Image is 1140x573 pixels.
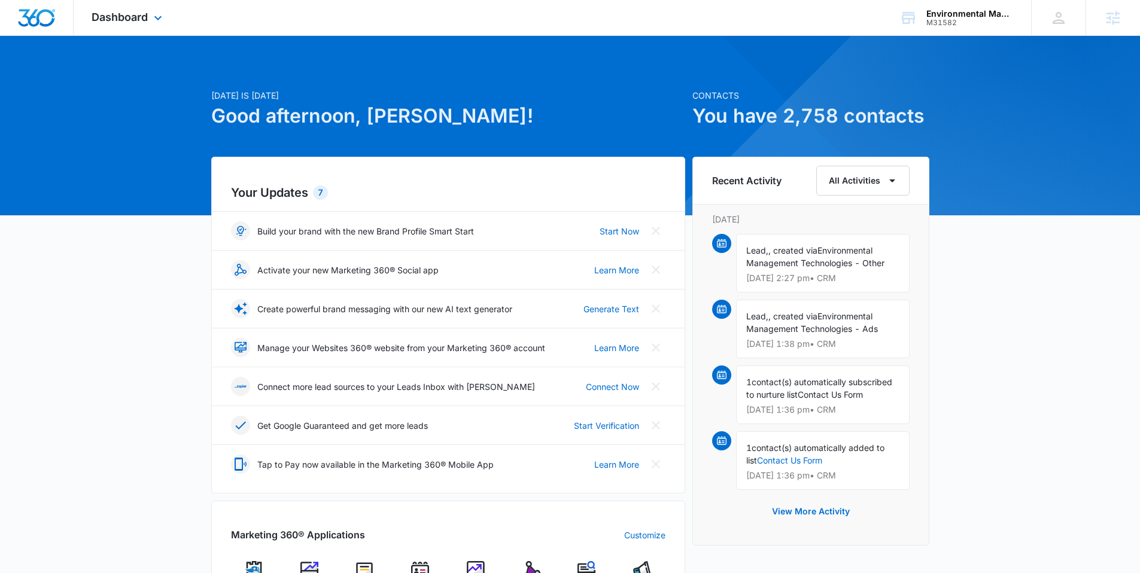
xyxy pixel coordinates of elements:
p: [DATE] [712,213,910,225]
p: Contacts [692,89,929,102]
span: 1 [746,443,752,453]
p: Connect more lead sources to your Leads Inbox with [PERSON_NAME] [257,380,535,393]
h2: Your Updates [231,184,665,202]
span: contact(s) automatically subscribed to nurture list [746,377,892,400]
span: contact(s) automatically added to list [746,443,884,465]
h2: Marketing 360® Applications [231,528,365,542]
h1: You have 2,758 contacts [692,102,929,130]
a: Generate Text [583,303,639,315]
p: Get Google Guaranteed and get more leads [257,419,428,432]
h6: Recent Activity [712,173,782,188]
button: Close [646,377,665,396]
p: [DATE] is [DATE] [211,89,685,102]
h1: Good afternoon, [PERSON_NAME]! [211,102,685,130]
p: Activate your new Marketing 360® Social app [257,264,439,276]
div: 7 [313,185,328,200]
span: Lead, [746,245,768,255]
p: [DATE] 1:36 pm • CRM [746,471,899,480]
button: Close [646,221,665,240]
a: Start Now [600,225,639,237]
div: account id [926,19,1014,27]
button: All Activities [816,166,910,196]
button: Close [646,455,665,474]
button: Close [646,260,665,279]
button: View More Activity [760,497,862,526]
p: [DATE] 1:38 pm • CRM [746,340,899,348]
p: Tap to Pay now available in the Marketing 360® Mobile App [257,458,494,471]
a: Learn More [594,342,639,354]
p: [DATE] 2:27 pm • CRM [746,274,899,282]
span: Contact Us Form [798,389,863,400]
button: Close [646,416,665,435]
a: Customize [624,529,665,541]
span: 1 [746,377,752,387]
span: Lead, [746,311,768,321]
button: Close [646,338,665,357]
p: Build your brand with the new Brand Profile Smart Start [257,225,474,237]
p: Manage your Websites 360® website from your Marketing 360® account [257,342,545,354]
p: Create powerful brand messaging with our new AI text generator [257,303,512,315]
div: account name [926,9,1014,19]
p: [DATE] 1:36 pm • CRM [746,406,899,414]
a: Learn More [594,264,639,276]
button: Close [646,299,665,318]
a: Connect Now [586,380,639,393]
span: , created via [768,245,817,255]
a: Contact Us Form [757,455,822,465]
a: Start Verification [574,419,639,432]
a: Learn More [594,458,639,471]
span: Dashboard [92,11,148,23]
span: , created via [768,311,817,321]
